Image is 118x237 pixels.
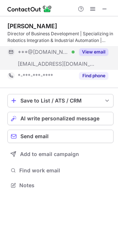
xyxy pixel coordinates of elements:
[7,130,114,143] button: Send email
[79,48,108,56] button: Reveal Button
[18,49,69,55] span: ***@[DOMAIN_NAME]
[7,180,114,191] button: Notes
[18,61,95,67] span: [EMAIL_ADDRESS][DOMAIN_NAME]
[7,22,57,30] div: [PERSON_NAME]
[20,98,101,104] div: Save to List / ATS / CRM
[20,151,79,157] span: Add to email campaign
[7,112,114,125] button: AI write personalized message
[79,72,108,79] button: Reveal Button
[19,167,111,174] span: Find work email
[20,116,99,121] span: AI write personalized message
[20,133,49,139] span: Send email
[7,30,114,44] div: Director of Business Development | Specializing in Robotics Integration & Industrial Automation |...
[7,147,114,161] button: Add to email campaign
[7,165,114,176] button: Find work email
[19,182,111,189] span: Notes
[7,94,114,107] button: save-profile-one-click
[7,4,52,13] img: ContactOut v5.3.10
